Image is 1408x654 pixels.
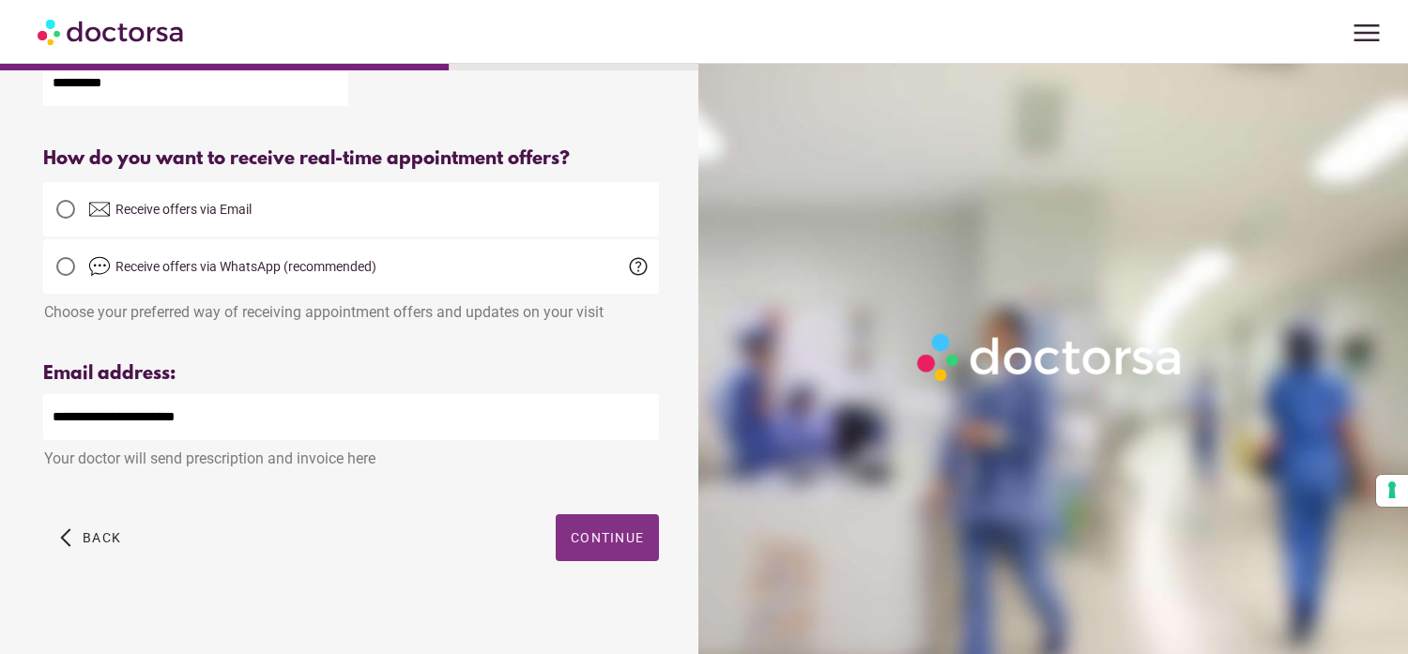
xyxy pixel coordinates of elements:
span: menu [1349,15,1385,51]
div: Choose your preferred way of receiving appointment offers and updates on your visit [43,294,659,321]
span: Receive offers via Email [115,202,252,217]
span: Receive offers via WhatsApp (recommended) [115,259,376,274]
img: Doctorsa.com [38,10,186,53]
button: arrow_back_ios Back [53,514,129,561]
div: Your doctor will send prescription and invoice here [43,440,659,467]
div: How do you want to receive real-time appointment offers? [43,148,659,170]
img: Logo-Doctorsa-trans-White-partial-flat.png [910,326,1191,388]
span: help [627,255,650,278]
span: Back [83,530,121,545]
button: Continue [556,514,659,561]
img: email [88,198,111,221]
span: Continue [571,530,644,545]
div: Email address: [43,363,659,385]
img: chat [88,255,111,278]
button: Your consent preferences for tracking technologies [1376,475,1408,507]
